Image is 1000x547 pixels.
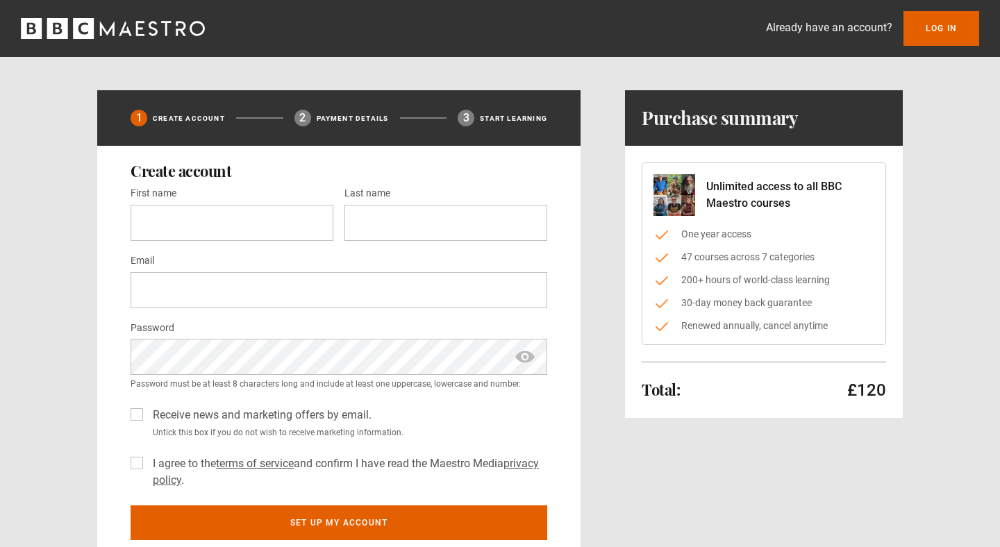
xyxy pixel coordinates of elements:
[153,113,225,124] p: Create Account
[766,19,892,36] p: Already have an account?
[653,250,874,264] li: 47 courses across 7 categories
[147,426,547,439] small: Untick this box if you do not wish to receive marketing information.
[21,18,205,39] svg: BBC Maestro
[131,185,176,202] label: First name
[653,273,874,287] li: 200+ hours of world-class learning
[706,178,874,212] p: Unlimited access to all BBC Maestro courses
[131,162,547,179] h2: Create account
[653,296,874,310] li: 30-day money back guarantee
[147,407,372,423] label: Receive news and marketing offers by email.
[131,253,154,269] label: Email
[903,11,979,46] a: Log In
[514,339,536,375] span: show password
[147,455,547,489] label: I agree to the and confirm I have read the Maestro Media .
[653,319,874,333] li: Renewed annually, cancel anytime
[131,320,174,337] label: Password
[131,110,147,126] div: 1
[131,378,547,390] small: Password must be at least 8 characters long and include at least one uppercase, lowercase and num...
[653,227,874,242] li: One year access
[317,113,389,124] p: Payment details
[131,505,547,540] button: Set up my account
[642,107,798,129] h1: Purchase summary
[216,457,294,470] a: terms of service
[344,185,390,202] label: Last name
[480,113,547,124] p: Start learning
[642,381,680,398] h2: Total:
[458,110,474,126] div: 3
[847,379,886,401] p: £120
[294,110,311,126] div: 2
